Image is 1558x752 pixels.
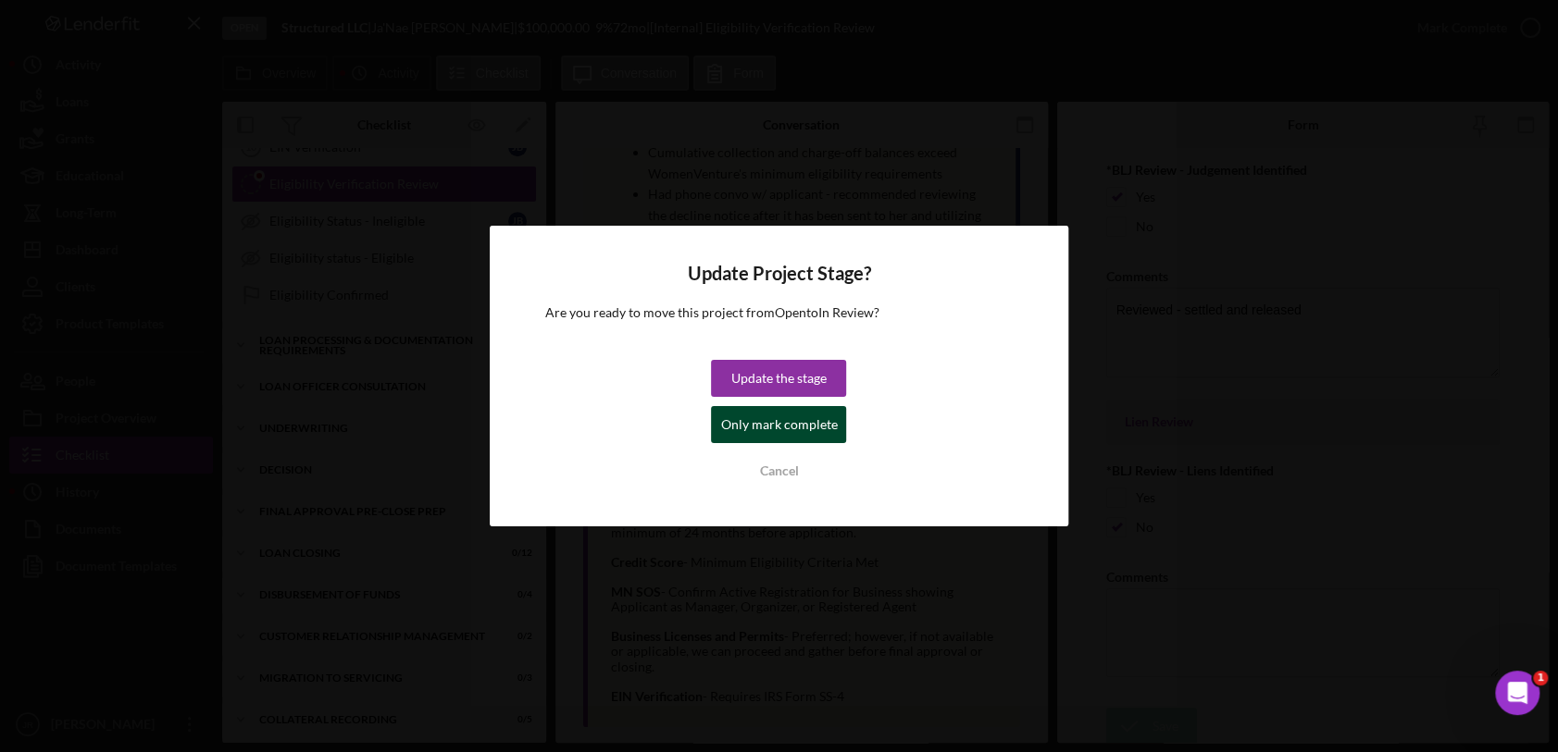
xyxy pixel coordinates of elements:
[1533,671,1548,685] span: 1
[731,360,827,397] div: Update the stage
[545,263,1013,284] h4: Update Project Stage?
[545,302,1013,323] p: Are you ready to move this project from Open to In Review ?
[711,360,846,397] button: Update the stage
[1495,671,1539,715] iframe: Intercom live chat
[720,406,837,443] div: Only mark complete
[759,452,798,489] div: Cancel
[711,406,846,443] button: Only mark complete
[711,452,846,489] button: Cancel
